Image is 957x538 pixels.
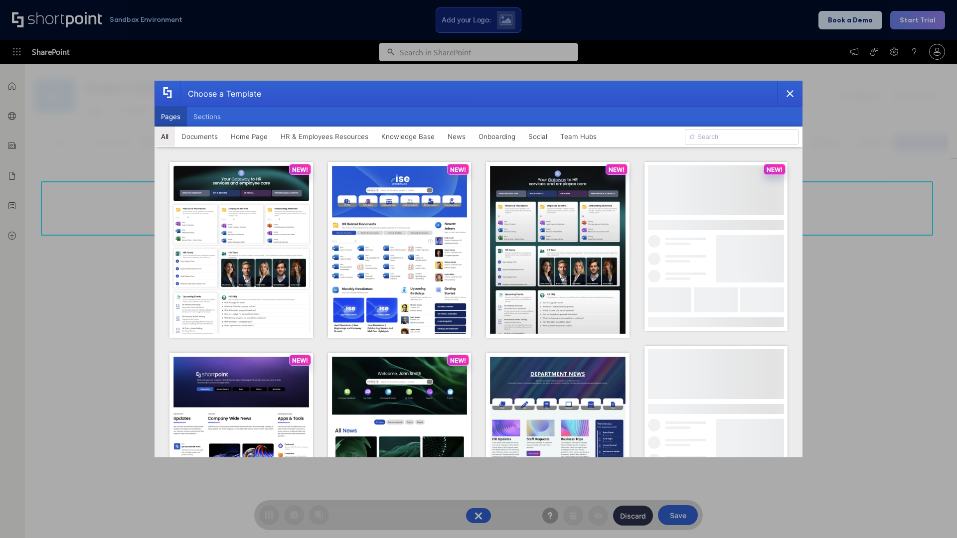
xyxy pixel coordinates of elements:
input: Search [685,130,798,144]
button: All [155,127,175,146]
button: HR & Employees Resources [274,127,375,146]
p: NEW! [767,166,783,173]
button: Sections [187,107,227,127]
button: Knowledge Base [375,127,441,146]
button: Social [522,127,554,146]
p: NEW! [450,166,466,173]
button: Home Page [224,127,274,146]
button: Onboarding [472,127,522,146]
div: template selector [155,81,802,457]
button: Team Hubs [554,127,603,146]
p: NEW! [292,166,308,173]
button: Pages [155,107,187,127]
p: NEW! [450,357,466,364]
p: NEW! [609,166,625,173]
button: News [441,127,472,146]
div: Choose a Template [180,81,261,106]
p: NEW! [292,357,308,364]
button: Documents [175,127,224,146]
iframe: Chat Widget [907,490,957,538]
